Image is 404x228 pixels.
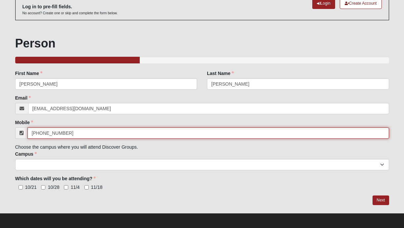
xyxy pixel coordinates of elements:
label: Campus [15,151,37,157]
div: Choose the campus where you will attend Discover Groups. [15,70,389,190]
input: 10/28 [41,185,45,190]
input: 11/4 [64,185,68,190]
span: 11/18 [91,185,103,190]
label: First Name [15,70,42,77]
span: 11/4 [71,185,79,190]
input: 10/21 [19,185,23,190]
label: Mobile [15,119,33,126]
label: Email [15,95,31,101]
h6: Log in to pre-fill fields. [23,4,118,10]
p: No account? Create one or skip and complete the form below. [23,11,118,16]
span: 10/21 [25,185,37,190]
label: Which dates will you be attending? [15,175,96,182]
h1: Person [15,36,389,50]
span: 10/28 [48,185,59,190]
a: Next [373,195,389,205]
label: Last Name [207,70,234,77]
input: 11/18 [84,185,89,190]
